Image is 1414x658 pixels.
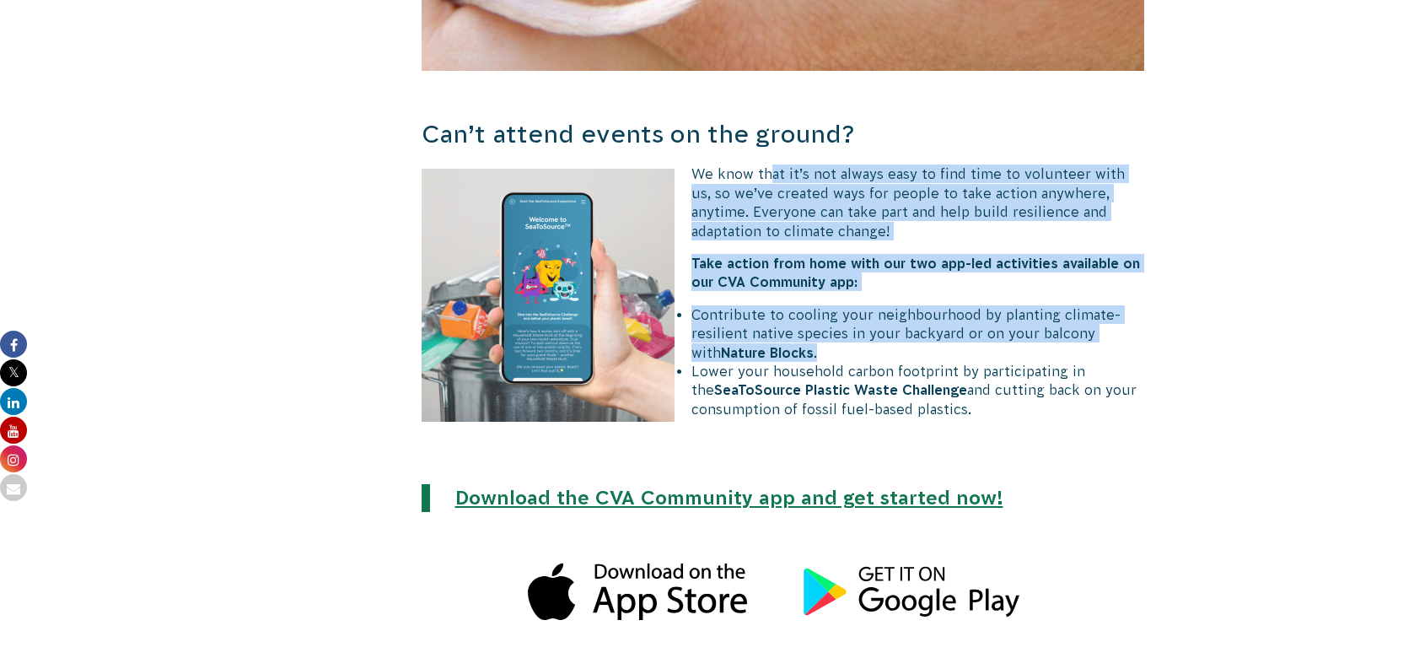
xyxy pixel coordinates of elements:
strong: Take action from home with our two app-led activities available on our CVA Community app: [691,256,1140,289]
strong: SeaToSource Plastic Waste Challenge [714,382,967,397]
h3: Can’t attend events on the ground? [422,117,1145,152]
p: We know that it’s not always easy to find time to volunteer with us, so we’ve created ways for pe... [422,164,1145,240]
strong: Nature Blocks [721,345,814,360]
li: Contribute to cooling your neighbourhood by planting climate-resilient native species in your bac... [438,305,1145,362]
li: Lower your household carbon footprint by participating in the and cutting back on your consumptio... [438,362,1145,418]
a: Download the CVA Community app and get started now! [455,487,1003,509]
